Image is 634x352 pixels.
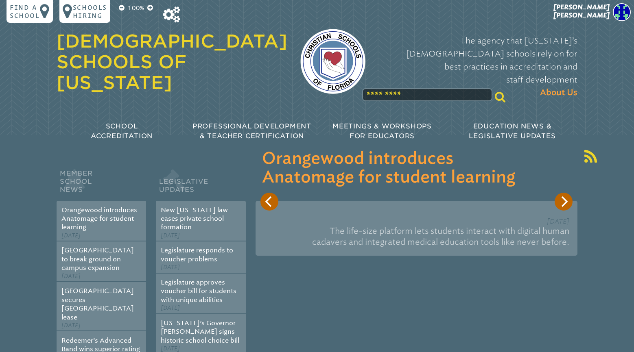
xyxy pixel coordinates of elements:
[161,264,180,271] span: [DATE]
[161,345,180,352] span: [DATE]
[555,193,573,211] button: Next
[61,232,81,239] span: [DATE]
[469,122,555,140] span: Education News & Legislative Updates
[161,278,236,304] a: Legislature approves voucher bill for students with unique abilities
[192,122,311,140] span: Professional Development & Teacher Certification
[161,246,233,263] a: Legislature responds to voucher problems
[10,3,40,20] p: Find a school
[61,322,81,329] span: [DATE]
[264,222,569,251] p: The life-size platform lets students interact with digital human cadavers and integrated medical ...
[613,3,631,21] img: 76ffd2a4fbb71011d9448bd30a0b3acf
[161,206,228,231] a: New [US_STATE] law eases private school formation
[57,30,287,93] a: [DEMOGRAPHIC_DATA] Schools of [US_STATE]
[91,122,153,140] span: School Accreditation
[547,217,569,225] span: [DATE]
[61,206,137,231] a: Orangewood introduces Anatomage for student learning
[161,319,239,344] a: [US_STATE]’s Governor [PERSON_NAME] signs historic school choice bill
[161,304,180,311] span: [DATE]
[332,122,432,140] span: Meetings & Workshops for Educators
[161,232,180,239] span: [DATE]
[262,150,571,187] h3: Orangewood introduces Anatomage for student learning
[61,246,134,272] a: [GEOGRAPHIC_DATA] to break ground on campus expansion
[61,273,81,280] span: [DATE]
[540,86,577,99] span: About Us
[73,3,107,20] p: Schools Hiring
[156,167,245,201] h2: Legislative Updates
[300,29,365,94] img: csf-logo-web-colors.png
[126,3,146,13] p: 100%
[378,34,577,99] p: The agency that [US_STATE]’s [DEMOGRAPHIC_DATA] schools rely on for best practices in accreditati...
[61,287,134,321] a: [GEOGRAPHIC_DATA] secures [GEOGRAPHIC_DATA] lease
[57,167,146,201] h2: Member School News
[260,193,278,211] button: Previous
[553,3,610,19] span: [PERSON_NAME] [PERSON_NAME]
